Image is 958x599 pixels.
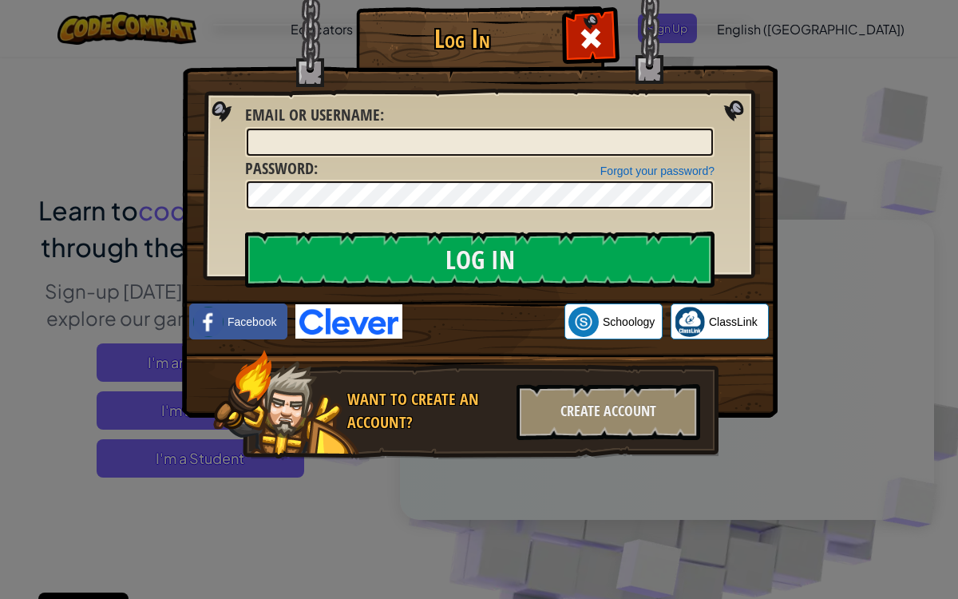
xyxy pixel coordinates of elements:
span: Password [245,157,314,179]
span: Facebook [228,314,276,330]
input: Log In [245,232,715,288]
img: schoology.png [568,307,599,337]
img: facebook_small.png [193,307,224,337]
iframe: Sign in with Google Button [402,304,564,339]
a: Forgot your password? [600,165,715,177]
img: classlink-logo-small.png [675,307,705,337]
h1: Log In [360,25,564,53]
div: Create Account [517,384,700,440]
label: : [245,104,384,127]
span: Email or Username [245,104,380,125]
div: Want to create an account? [347,388,507,434]
label: : [245,157,318,180]
span: Schoology [603,314,655,330]
span: ClassLink [709,314,758,330]
img: clever-logo-blue.png [295,304,402,339]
